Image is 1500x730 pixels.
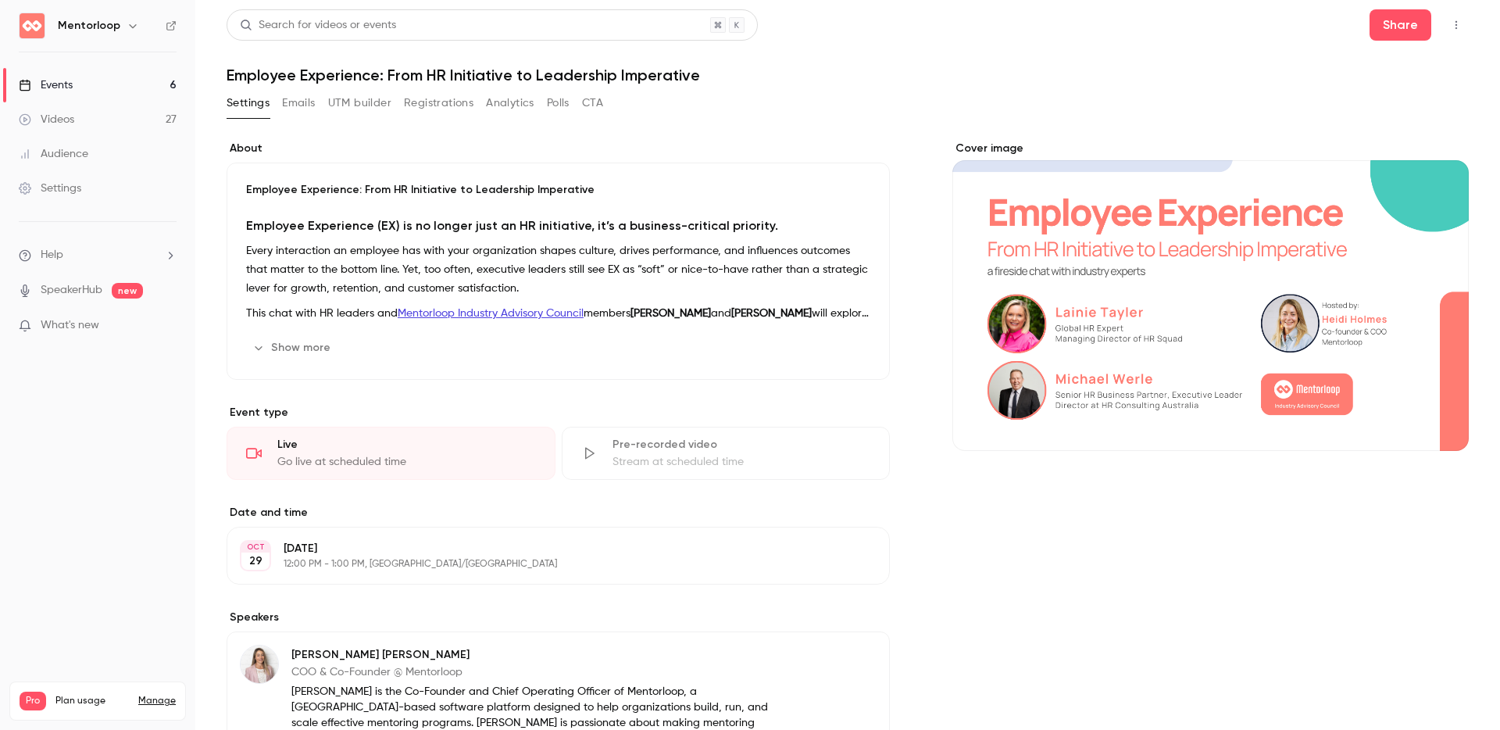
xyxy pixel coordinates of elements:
p: Employee Experience: From HR Initiative to Leadership Imperative [246,182,870,198]
div: Live [277,437,536,453]
a: Mentorloop Industry Advisory Council [398,308,584,319]
button: Show more [246,335,340,360]
div: Audience [19,146,88,162]
span: Help [41,247,63,263]
p: [DATE] [284,541,807,556]
section: Cover image [952,141,1469,451]
button: Polls [547,91,570,116]
h6: Mentorloop [58,18,120,34]
div: Pre-recorded videoStream at scheduled time [562,427,891,480]
a: Manage [138,695,176,707]
strong: [PERSON_NAME] [731,308,812,319]
div: Go live at scheduled time [277,454,536,470]
img: Mentorloop [20,13,45,38]
label: About [227,141,890,156]
button: Emails [282,91,315,116]
button: UTM builder [328,91,391,116]
div: LiveGo live at scheduled time [227,427,555,480]
label: Date and time [227,505,890,521]
img: Heidi Holmes [241,646,278,683]
span: What's new [41,317,99,334]
h1: Employee Experience: From HR Initiative to Leadership Imperative [227,66,1469,84]
p: 29 [249,553,262,569]
button: Registrations [404,91,473,116]
button: Share [1370,9,1431,41]
div: Stream at scheduled time [612,454,871,470]
div: Events [19,77,73,93]
button: Settings [227,91,270,116]
strong: [PERSON_NAME] [630,308,711,319]
p: Event type [227,405,890,420]
button: Analytics [486,91,534,116]
p: [PERSON_NAME] [PERSON_NAME] [291,647,788,663]
p: Every interaction an employee has with your organization shapes culture, drives performance, and ... [246,242,870,298]
a: SpeakerHub [41,282,102,299]
span: new [112,283,143,299]
h2: Employee Experience (EX) is no longer just an HR initiative, it’s a business-critical priority. [246,216,870,235]
li: help-dropdown-opener [19,247,177,263]
p: This chat with HR leaders and members and will explore the EX touchpoints that matter most, link ... [246,304,870,323]
button: CTA [582,91,603,116]
div: Search for videos or events [240,17,396,34]
div: OCT [241,542,270,553]
div: Settings [19,181,81,196]
label: Cover image [952,141,1469,156]
p: COO & Co-Founder @ Mentorloop [291,664,788,680]
label: Speakers [227,610,890,625]
p: 12:00 PM - 1:00 PM, [GEOGRAPHIC_DATA]/[GEOGRAPHIC_DATA] [284,558,807,571]
div: Videos [19,112,74,127]
span: Plan usage [55,695,129,707]
div: Pre-recorded video [612,437,871,453]
span: Pro [20,692,46,710]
